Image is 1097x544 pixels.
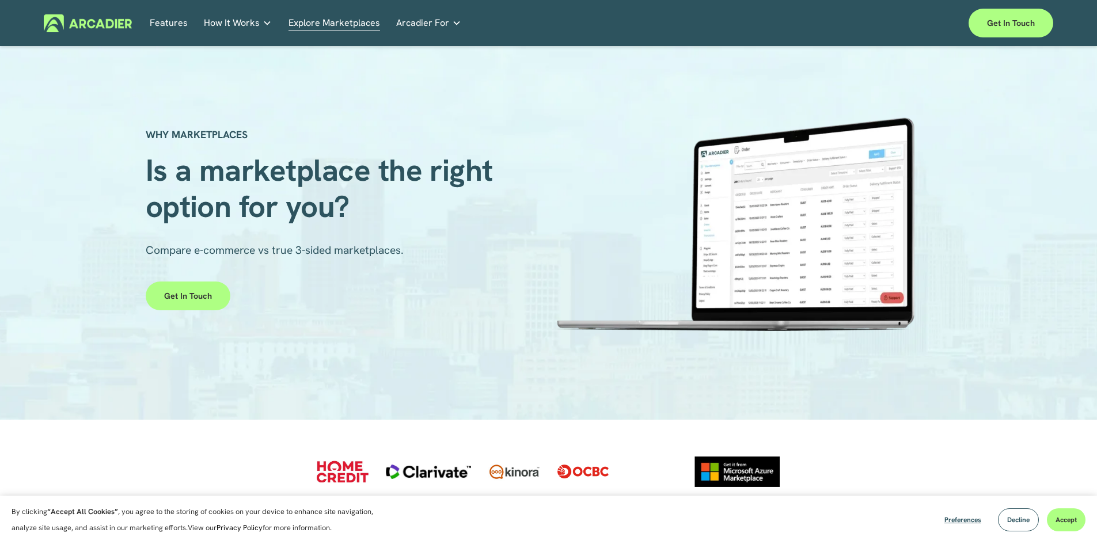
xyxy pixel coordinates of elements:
a: Get in touch [969,9,1053,37]
span: Accept [1056,515,1077,524]
strong: “Accept All Cookies” [47,507,118,516]
a: Get in touch [146,281,230,310]
strong: WHY MARKETPLACES [146,128,248,141]
p: By clicking , you agree to the storing of cookies on your device to enhance site navigation, anal... [12,504,386,536]
span: Arcadier For [396,15,449,31]
button: Decline [998,508,1039,531]
a: folder dropdown [396,14,461,32]
button: Preferences [936,508,990,531]
a: Privacy Policy [217,523,263,532]
a: Explore Marketplaces [289,14,380,32]
span: Is a marketplace the right option for you? [146,150,501,226]
a: Features [150,14,188,32]
a: folder dropdown [204,14,272,32]
span: How It Works [204,15,260,31]
span: Compare e-commerce vs true 3-sided marketplaces. [146,243,404,257]
img: Arcadier [44,14,132,32]
span: Decline [1007,515,1030,524]
span: Preferences [944,515,981,524]
button: Accept [1047,508,1085,531]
